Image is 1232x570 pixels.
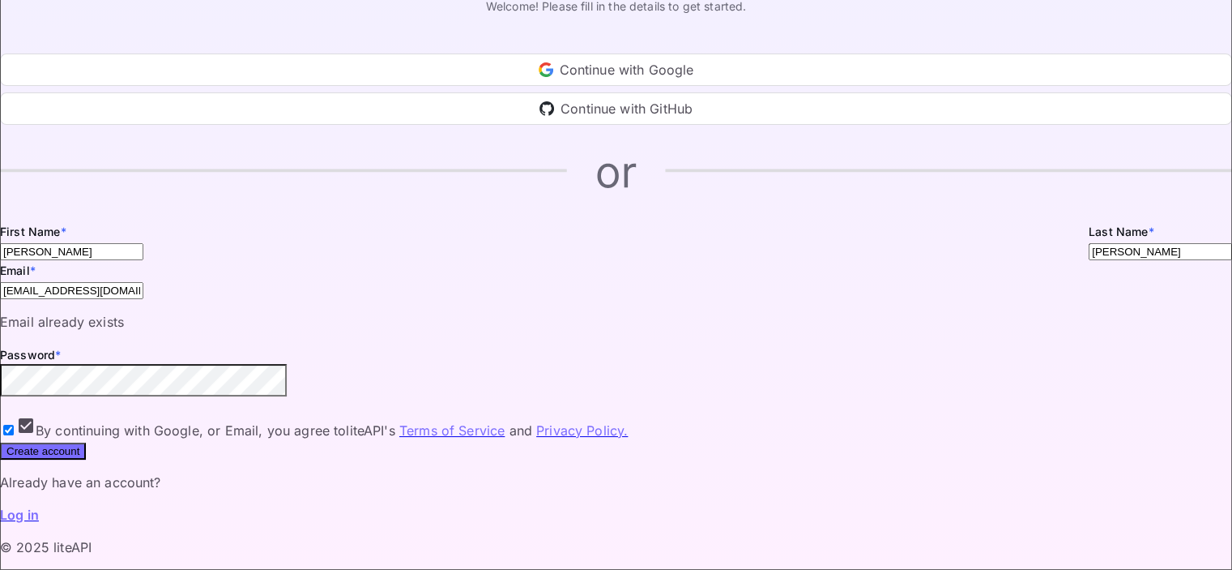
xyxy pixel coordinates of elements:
[36,421,628,440] span: By continuing with Google, or Email, you agree to liteAPI's and
[1089,243,1232,260] input: Doe
[536,422,628,439] a: Privacy Policy.
[1089,225,1154,238] label: Last Name
[3,425,14,435] input: By continuing with Google, or Email, you agree toliteAPI's Terms of Service and Privacy Policy.
[399,422,505,439] a: Terms of Service
[6,390,19,403] button: toggle password visibility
